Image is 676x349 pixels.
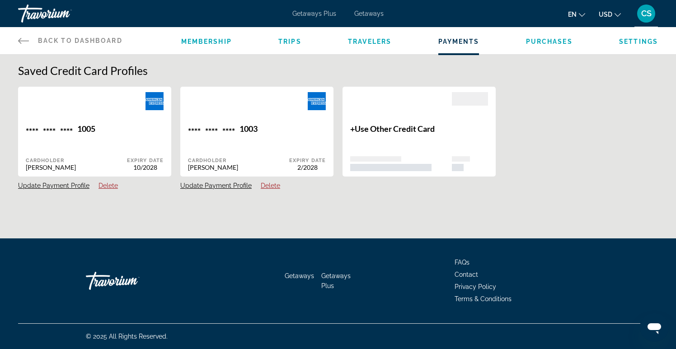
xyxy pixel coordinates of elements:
a: Getaways Plus [292,10,336,17]
iframe: Button to launch messaging window [640,313,669,342]
button: User Menu [634,4,658,23]
div: Cardholder [188,158,289,163]
div: 10/2028 [127,163,164,171]
a: Trips [278,38,301,45]
button: Change language [568,8,585,21]
img: AMEX.svg [308,92,326,110]
button: +Use Other Credit Card [343,86,496,177]
a: Travelers [348,38,391,45]
div: [PERSON_NAME] [188,163,289,171]
div: 1005 [77,124,95,136]
span: Use Other Credit Card [355,124,435,134]
p: + [350,124,452,134]
button: Update Payment Profile [18,181,89,190]
a: Membership [181,38,232,45]
div: Expiry Date [289,158,326,163]
a: Privacy Policy [455,283,496,290]
span: CS [641,9,652,18]
button: Update Payment Profile [180,181,252,190]
span: USD [599,11,612,18]
a: Travorium [86,267,176,294]
div: 1003 [239,124,258,136]
span: Back to Dashboard [38,37,122,44]
a: Getaways Plus [321,272,351,289]
button: Delete [99,181,118,190]
div: Expiry Date [127,158,164,163]
a: Purchases [526,38,573,45]
button: Change currency [599,8,621,21]
a: Back to Dashboard [18,27,122,54]
img: AMEX.svg [146,92,164,110]
button: Delete [261,181,280,190]
div: 2/2028 [289,163,326,171]
a: FAQs [455,259,469,266]
div: [PERSON_NAME] [26,163,127,171]
a: Payments [438,38,479,45]
a: Settings [619,38,658,45]
a: Travorium [18,2,108,25]
h1: Saved Credit Card Profiles [18,64,658,77]
div: Cardholder [26,158,127,163]
a: Getaways [354,10,384,17]
span: en [568,11,577,18]
a: Terms & Conditions [455,295,512,302]
a: Contact [455,271,478,278]
a: Getaways [285,272,314,279]
span: © 2025 All Rights Reserved. [86,333,168,340]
